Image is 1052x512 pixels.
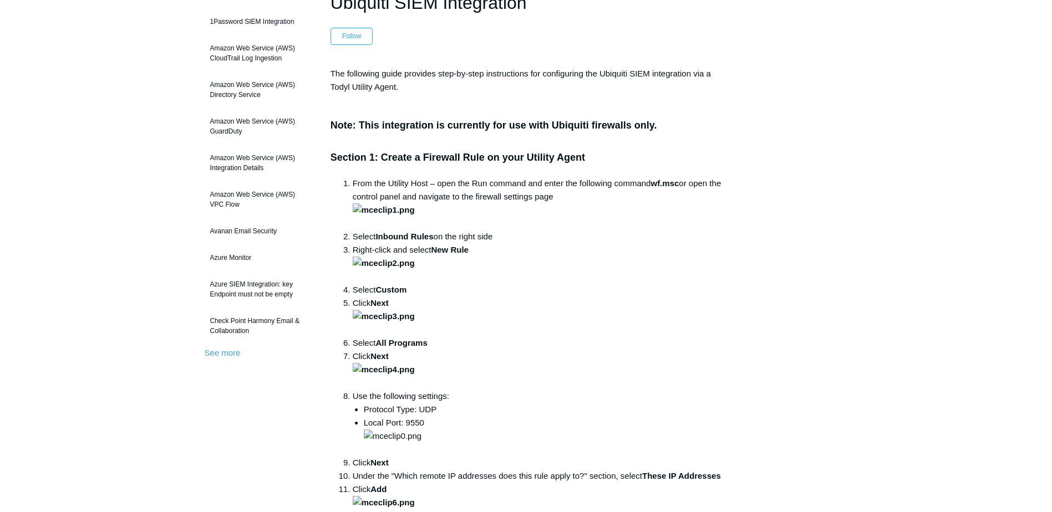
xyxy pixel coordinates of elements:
[353,283,722,296] li: Select
[205,38,314,69] a: Amazon Web Service (AWS) CloudTrail Log Ingestion
[375,338,427,347] strong: All Programs
[331,28,373,44] button: Follow Article
[353,257,415,270] img: mceclip2.png
[364,403,722,416] li: Protocol Type: UDP
[353,296,722,336] li: Click
[205,111,314,142] a: Amazon Web Service (AWS) GuardDuty
[205,184,314,215] a: Amazon Web Service (AWS) VPC Flow
[205,310,314,341] a: Check Point Harmony Email & Collaboration
[205,348,241,357] a: See more
[353,484,415,507] strong: Add
[353,496,415,509] img: mceclip6.png
[364,416,722,456] li: Local Port: 9550
[375,285,406,294] strong: Custom
[205,247,314,268] a: Azure Monitor
[353,469,722,483] li: Under the "Which remote IP addresses does this rule apply to?" section, select
[353,390,722,456] li: Use the following settings:
[353,336,722,350] li: Select
[205,11,314,32] a: 1Password SIEM Integration
[375,232,433,241] strong: Inbound Rules
[205,221,314,242] a: Avanan Email Security
[353,350,722,390] li: Click
[353,230,722,243] li: Select on the right side
[331,102,722,166] h3: Note: This integration is currently for use with Ubiquiti firewalls only. Section 1: Create a Fir...
[353,298,415,321] strong: Next
[431,245,469,254] strong: New Rule
[353,363,415,376] img: mceclip4.png
[370,458,389,467] strong: Next
[205,74,314,105] a: Amazon Web Service (AWS) Directory Service
[353,351,415,374] strong: Next
[353,310,415,323] img: mceclip3.png
[353,203,415,217] img: mceclip1.png
[353,456,722,469] li: Click
[331,67,722,94] p: The following guide provides step-by-step instructions for configuring the Ubiquiti SIEM integrat...
[353,177,722,230] li: From the Utility Host – open the Run command and enter the following command or open the control ...
[353,243,722,283] li: Right-click and select
[205,274,314,305] a: Azure SIEM Integration: key Endpoint must not be empty
[642,471,721,480] strong: These IP Addresses
[205,147,314,178] a: Amazon Web Service (AWS) Integration Details
[650,178,679,188] strong: wf.msc
[364,429,421,443] img: mceclip0.png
